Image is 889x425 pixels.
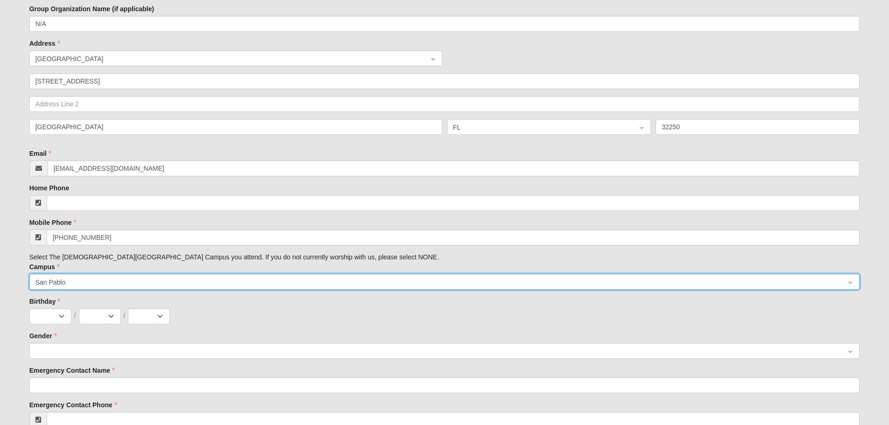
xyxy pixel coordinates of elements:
label: Emergency Contact Name [29,366,115,375]
input: Address Line 2 [29,96,860,112]
label: Home Phone [29,183,70,193]
label: Gender [29,331,57,341]
label: Campus [29,262,60,272]
label: Address [29,39,60,48]
span: / [124,311,126,320]
input: Zip [656,119,860,135]
span: United States [35,54,420,64]
label: Email [29,149,51,158]
label: Group Organization Name (if applicable) [29,4,154,14]
span: San Pablo [35,277,837,287]
span: / [74,311,76,320]
span: FL [453,122,628,132]
input: City [29,119,442,135]
label: Emergency Contact Phone [29,400,117,410]
label: Birthday [29,297,61,306]
input: Address Line 1 [29,73,860,89]
label: Mobile Phone [29,218,77,227]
